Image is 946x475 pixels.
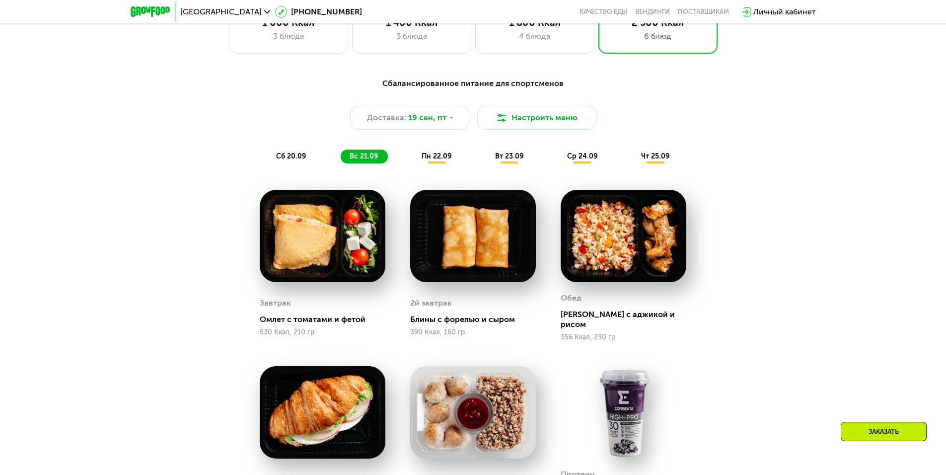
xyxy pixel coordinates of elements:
div: Личный кабинет [753,6,816,18]
div: [PERSON_NAME] с аджикой и рисом [561,310,694,329]
div: Сбалансированное питание для спортсменов [179,78,767,90]
a: Качество еды [580,8,627,16]
div: 3 блюда [363,30,461,42]
span: вт 23.09 [495,152,523,160]
div: 390 Ккал, 160 гр [410,328,536,336]
div: 356 Ккал, 230 гр [561,333,686,341]
div: 6 блюд [609,30,707,42]
div: 2й завтрак [410,296,452,311]
div: Заказать [841,422,927,441]
div: поставщикам [678,8,729,16]
div: 4 блюда [486,30,584,42]
div: Блины с форелью и сыром [410,315,544,324]
a: [PHONE_NUMBER] [275,6,362,18]
span: 19 сен, пт [408,112,446,124]
div: 530 Ккал, 210 гр [260,328,385,336]
span: [GEOGRAPHIC_DATA] [180,8,262,16]
span: ср 24.09 [567,152,597,160]
span: сб 20.09 [276,152,306,160]
div: Омлет с томатами и фетой [260,315,393,324]
div: 3 блюда [239,30,338,42]
span: Доставка: [367,112,406,124]
span: пн 22.09 [422,152,451,160]
span: чт 25.09 [641,152,669,160]
div: Завтрак [260,296,291,311]
button: Настроить меню [477,106,596,130]
a: Вендинги [635,8,670,16]
div: Обед [561,291,582,306]
span: вс 21.09 [350,152,378,160]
